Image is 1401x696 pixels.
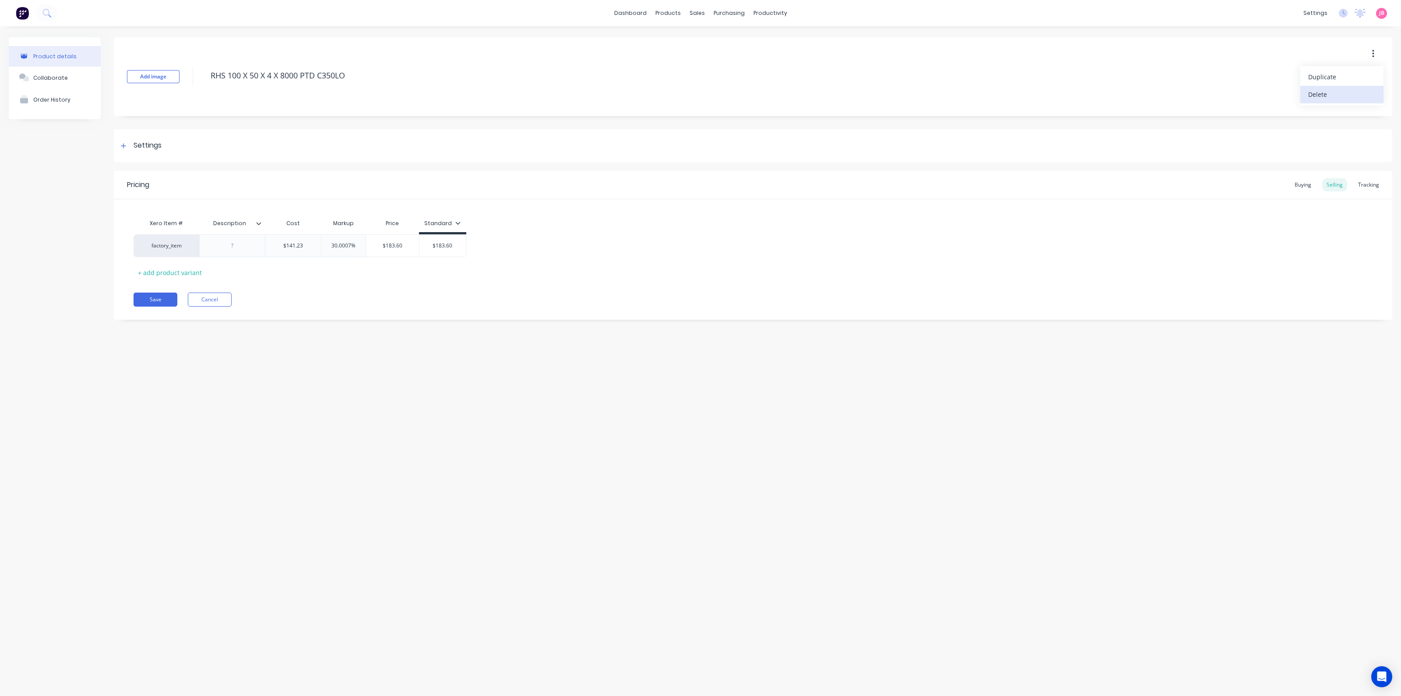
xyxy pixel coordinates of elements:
div: Collaborate [33,74,68,81]
div: Buying [1290,178,1316,191]
div: Price [366,215,419,232]
button: Add image [127,70,180,83]
div: Order History [33,96,70,103]
button: Collaborate [9,67,101,88]
img: Factory [16,7,29,20]
div: Settings [134,140,162,151]
div: Product details [33,53,77,60]
div: products [651,7,685,20]
div: Xero Item # [134,215,199,232]
button: Order History [9,88,101,110]
div: Selling [1322,178,1347,191]
div: sales [685,7,709,20]
button: Cancel [188,293,232,307]
div: Description [199,212,260,234]
div: Cost [265,215,321,232]
div: Pricing [127,180,149,190]
button: Save [134,293,177,307]
div: factory_item$141.2330.0007%$183.60$183.60 [134,234,466,257]
div: purchasing [709,7,749,20]
div: 30.0007% [321,235,366,257]
div: factory_item [142,242,190,250]
button: Product details [9,46,101,67]
div: $183.60 [419,235,466,257]
div: Markup [321,215,366,232]
a: dashboard [610,7,651,20]
span: Duplicate [1308,72,1374,81]
div: productivity [749,7,792,20]
div: $183.60 [366,235,419,257]
textarea: RHS 100 X 50 X 4 X 8000 PTD C350LO [206,65,1208,86]
div: $141.23 [265,235,321,257]
div: Open Intercom Messenger [1371,666,1392,687]
span: JB [1379,9,1384,17]
div: Description [199,215,265,232]
div: + add product variant [134,266,206,279]
div: Tracking [1354,178,1383,191]
div: Delete [1308,88,1376,101]
div: Standard [424,219,461,227]
div: settings [1299,7,1332,20]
